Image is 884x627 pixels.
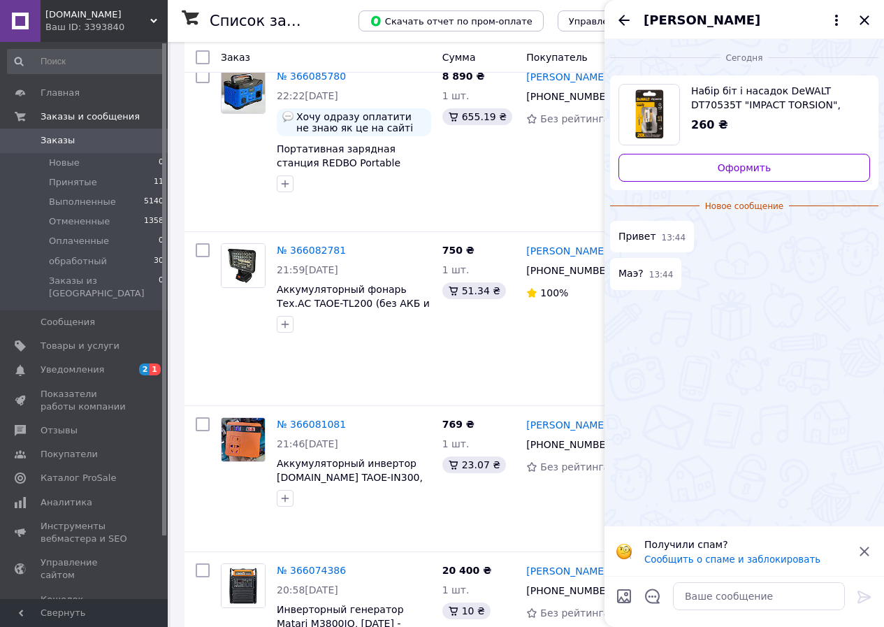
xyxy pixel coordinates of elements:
button: Управление статусами [558,10,690,31]
div: [PHONE_NUMBER] [523,261,616,280]
span: benzodom.com.ua [45,8,150,21]
span: Без рейтинга [540,607,609,619]
img: Фото товару [222,564,265,607]
span: обработный [49,255,107,268]
span: 13:44 12.10.2025 [649,269,674,281]
span: Маэ? [618,266,644,281]
span: Сообщения [41,316,95,329]
span: Показатели работы компании [41,388,129,413]
a: [PERSON_NAME] [526,418,607,432]
span: Оплаченные [49,235,109,247]
span: Заказы и сообщения [41,110,140,123]
span: Привет [618,229,656,244]
a: № 366085780 [277,71,346,82]
span: Управление сайтом [41,556,129,582]
span: [PERSON_NAME] [644,11,760,29]
div: 51.34 ₴ [442,282,506,299]
span: Скачать отчет по пром-оплате [370,15,532,27]
span: 20:58[DATE] [277,584,338,596]
button: Скачать отчет по пром-оплате [358,10,544,31]
div: [PHONE_NUMBER] [523,581,616,600]
span: 21:46[DATE] [277,438,338,449]
div: [PHONE_NUMBER] [523,87,616,106]
span: Без рейтинга [540,461,609,473]
span: 1 шт. [442,264,470,275]
span: 100% [540,287,568,298]
span: 8 890 ₴ [442,71,485,82]
span: 1 [150,363,161,375]
a: [PERSON_NAME] [526,564,607,578]
h1: Список заказов [210,13,330,29]
span: 21:59[DATE] [277,264,338,275]
span: 22:22[DATE] [277,90,338,101]
img: Фото товару [222,244,265,287]
img: Фото товару [222,418,265,461]
button: Сообщить о спаме и заблокировать [644,554,820,565]
span: 1358 [144,215,164,228]
div: 12.10.2025 [610,50,878,64]
a: Фото товару [221,243,266,288]
button: Открыть шаблоны ответов [644,587,662,605]
span: 20 400 ₴ [442,565,492,576]
a: Аккумуляторный инвертор [DOMAIN_NAME] TAOE-IN300, посадка МАКИТА (без АКБ и ЗУ) [277,458,423,511]
span: 0 [159,275,164,300]
a: № 366074386 [277,565,346,576]
span: Заказы [41,134,75,147]
span: 0 [159,157,164,169]
a: [PERSON_NAME] [526,244,607,258]
span: 769 ₴ [442,419,474,430]
span: Аналитика [41,496,92,509]
span: 1 шт. [442,90,470,101]
img: :face_with_monocle: [616,543,632,560]
span: Сегодня [720,52,769,64]
span: 5140 [144,196,164,208]
span: 1 шт. [442,438,470,449]
span: 0 [159,235,164,247]
a: [PERSON_NAME] [526,70,607,84]
button: Закрыть [856,12,873,29]
span: Управление статусами [569,16,679,27]
span: 750 ₴ [442,245,474,256]
span: Главная [41,87,80,99]
span: Инструменты вебмастера и SEO [41,520,129,545]
span: Покупатели [41,448,98,461]
span: Без рейтинга [540,113,609,124]
span: Каталог ProSale [41,472,116,484]
a: Оформить [618,154,870,182]
span: Новое сообщение [700,201,789,212]
span: Кошелек компании [41,593,129,619]
span: Принятые [49,176,97,189]
button: [PERSON_NAME] [644,11,845,29]
img: 6284367398_w640_h640_nabor-bit-i.jpg [619,85,679,145]
span: 30 [154,255,164,268]
a: Фото товару [221,563,266,608]
a: № 366081081 [277,419,346,430]
span: Отзывы [41,424,78,437]
span: Заказ [221,52,250,63]
span: Выполненные [49,196,116,208]
div: 10 ₴ [442,603,491,619]
span: Заказы из [GEOGRAPHIC_DATA] [49,275,159,300]
span: Покупатель [526,52,588,63]
span: 1 шт. [442,584,470,596]
div: Ваш ID: 3393840 [45,21,168,34]
span: 13:44 12.10.2025 [662,232,686,244]
input: Поиск [7,49,165,74]
div: [PHONE_NUMBER] [523,435,616,454]
span: Уведомления [41,363,104,376]
span: Отмененные [49,215,110,228]
span: 2 [139,363,150,375]
a: Фото товару [221,69,266,114]
span: Набір біт і насадок DeWALT DT70535T "IMPACT TORSION", ударні, Pz2, L = 57 мм, 2 шт + магнітний тр... [691,84,859,112]
a: Посмотреть товар [618,84,870,145]
a: Аккумуляторный фонарь Тех.АС TAOE-TL200 (без АКБ и ЗУ) [277,284,430,323]
a: № 366082781 [277,245,346,256]
span: Товары и услуги [41,340,119,352]
div: 655.19 ₴ [442,108,512,125]
span: Хочу одразу оплатити не знаю як це на сайті змінити [296,111,426,134]
img: Фото товару [222,70,265,113]
span: Сумма [442,52,476,63]
button: Назад [616,12,632,29]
